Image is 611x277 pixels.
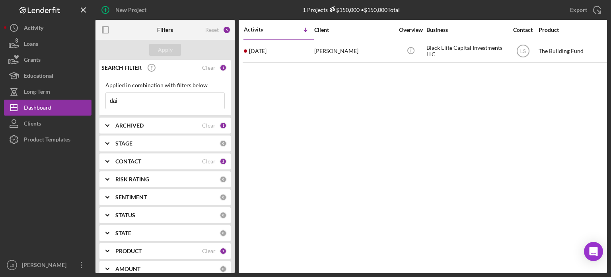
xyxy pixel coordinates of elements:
[24,132,70,149] div: Product Templates
[24,36,38,54] div: Loans
[158,44,173,56] div: Apply
[115,194,147,200] b: SENTIMENT
[244,26,279,33] div: Activity
[249,48,267,54] time: 2025-09-05 20:08
[115,230,131,236] b: STATE
[220,212,227,219] div: 0
[4,84,91,100] button: Long-Term
[24,100,51,118] div: Dashboard
[101,65,142,71] b: SEARCH FILTER
[220,230,227,237] div: 0
[220,122,227,129] div: 1
[4,20,91,36] button: Activity
[223,26,231,34] div: 5
[426,27,506,33] div: Business
[105,82,225,88] div: Applied in combination with filters below
[149,44,181,56] button: Apply
[202,248,216,254] div: Clear
[24,20,43,38] div: Activity
[328,6,360,13] div: $150,000
[115,140,132,147] b: STAGE
[4,100,91,116] button: Dashboard
[4,36,91,52] button: Loans
[20,257,72,275] div: [PERSON_NAME]
[584,242,603,261] div: Open Intercom Messenger
[4,132,91,147] button: Product Templates
[115,176,149,183] b: RISK RATING
[4,52,91,68] button: Grants
[396,27,426,33] div: Overview
[220,158,227,165] div: 2
[202,158,216,165] div: Clear
[24,52,41,70] div: Grants
[220,176,227,183] div: 0
[115,2,146,18] div: New Project
[10,263,14,267] text: LS
[157,27,173,33] b: Filters
[4,116,91,132] button: Clients
[220,265,227,273] div: 0
[24,68,53,86] div: Educational
[202,122,216,129] div: Clear
[570,2,587,18] div: Export
[115,266,140,272] b: AMOUNT
[24,116,41,134] div: Clients
[24,84,50,102] div: Long-Term
[115,212,135,218] b: STATUS
[4,68,91,84] button: Educational
[95,2,154,18] button: New Project
[205,27,219,33] div: Reset
[314,27,394,33] div: Client
[303,6,400,13] div: 1 Projects • $150,000 Total
[220,64,227,71] div: 1
[220,194,227,201] div: 0
[202,65,216,71] div: Clear
[562,2,607,18] button: Export
[314,41,394,62] div: [PERSON_NAME]
[426,41,506,62] div: Black Elite Capital Investments LLC
[115,158,141,165] b: CONTACT
[520,49,526,54] text: LS
[4,257,91,273] button: LS[PERSON_NAME]
[115,248,142,254] b: PRODUCT
[508,27,538,33] div: Contact
[220,140,227,147] div: 0
[220,248,227,255] div: 1
[115,122,144,129] b: ARCHIVED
